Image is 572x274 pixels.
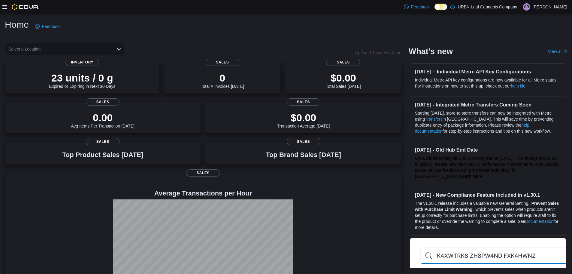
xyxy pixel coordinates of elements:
[409,47,453,56] h2: What's new
[415,123,529,134] a: help documentation
[523,3,530,11] div: Craig Ruether
[277,112,330,128] div: Transaction Average [DATE]
[71,112,135,124] p: 0.00
[524,3,529,11] span: CR
[12,4,39,10] img: Cova
[10,190,397,197] h4: Average Transactions per Hour
[266,151,341,159] h3: Top Brand Sales [DATE]
[525,219,553,224] a: Documentation
[326,72,361,84] p: $0.00
[548,49,567,54] a: View allExternal link
[277,112,330,124] p: $0.00
[458,3,517,11] p: URBN Leaf Cannabis Company
[65,59,99,66] span: Inventory
[415,201,559,212] strong: Prevent Sales with Purchase Limit Warning
[42,23,60,29] span: Feedback
[62,151,143,159] h3: Top Product Sales [DATE]
[415,69,561,75] h3: [DATE] – Individual Metrc API Key Configurations
[326,72,361,89] div: Total Sales [DATE]
[71,112,135,128] div: Avg Items Per Transaction [DATE]
[86,138,120,145] span: Sales
[201,72,244,89] div: Total # Invoices [DATE]
[460,174,482,179] a: Learn More
[425,117,443,122] a: Transfers
[201,72,244,84] p: 0
[186,169,220,177] span: Sales
[415,147,561,153] h3: [DATE] - Old Hub End Date
[287,138,320,145] span: Sales
[117,47,121,51] button: Open list of options
[564,50,567,54] svg: External link
[86,98,120,106] span: Sales
[415,102,561,108] h3: [DATE] - Integrated Metrc Transfers Coming Soon
[5,19,29,31] h1: Home
[511,84,525,88] a: help file
[287,98,320,106] span: Sales
[49,72,115,84] p: 23 units / 0 g
[415,156,558,179] span: Cova will be turning off Old Hub next year on [DATE]. This change allows us to quickly release ne...
[355,50,401,55] p: Updated 1 minute(s) ago
[326,59,360,66] span: Sales
[415,192,561,198] h3: [DATE] - New Compliance Feature Included in v1.30.1
[415,110,561,134] p: Starting [DATE], store-to-store transfers can now be integrated with Metrc using in [GEOGRAPHIC_D...
[401,1,432,13] a: Feedback
[49,72,115,89] div: Expired or Expiring in Next 30 Days
[411,4,429,10] span: Feedback
[434,4,447,10] input: Dark Mode
[415,77,561,89] p: Individual Metrc API key configurations are now available for all Metrc states. For instructions ...
[206,59,239,66] span: Sales
[533,3,567,11] p: [PERSON_NAME]
[32,20,63,32] a: Feedback
[415,200,561,230] p: The v1.30.1 release includes a valuable new General Setting, ' ', which prevents sales when produ...
[519,3,521,11] p: |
